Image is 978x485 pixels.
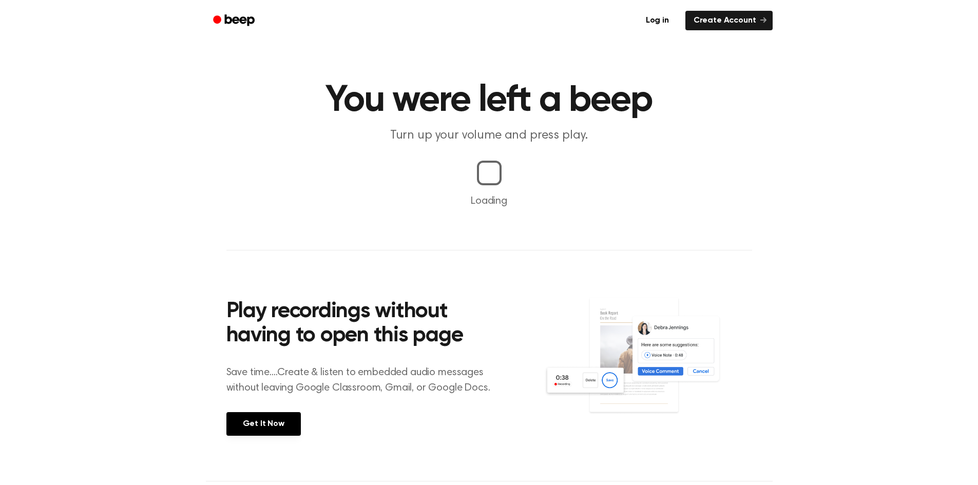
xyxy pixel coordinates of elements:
img: Voice Comments on Docs and Recording Widget [544,297,752,435]
a: Create Account [685,11,773,30]
a: Beep [206,11,264,31]
h1: You were left a beep [226,82,752,119]
p: Save time....Create & listen to embedded audio messages without leaving Google Classroom, Gmail, ... [226,365,503,396]
p: Loading [12,193,966,209]
p: Turn up your volume and press play. [292,127,686,144]
h2: Play recordings without having to open this page [226,300,503,348]
a: Get It Now [226,412,301,436]
a: Log in [636,9,679,32]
